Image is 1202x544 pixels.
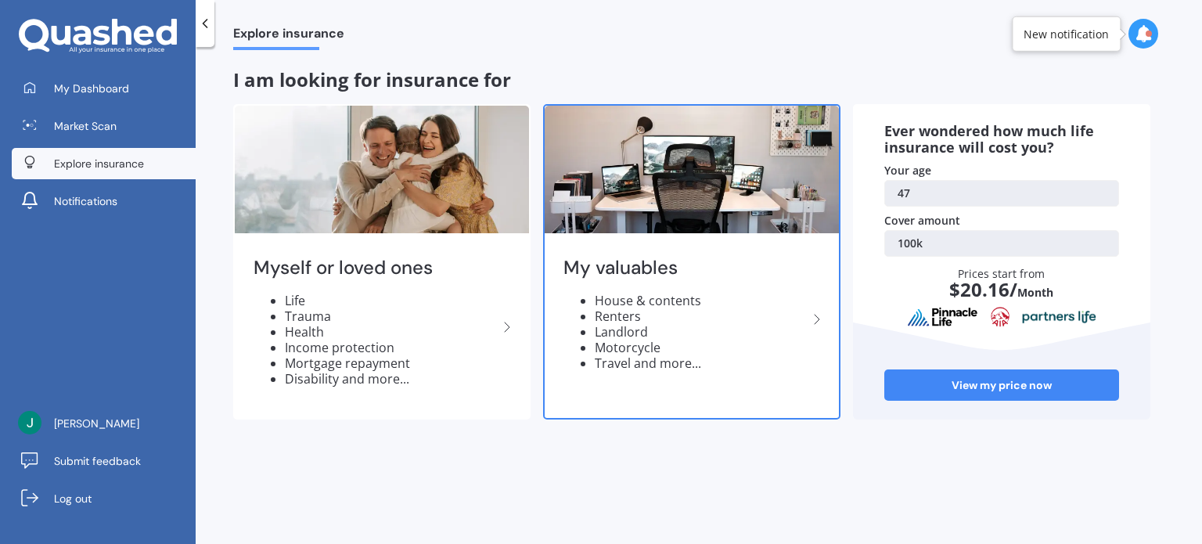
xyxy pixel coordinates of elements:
[12,445,196,477] a: Submit feedback
[884,230,1119,257] a: 100k
[595,324,808,340] li: Landlord
[254,256,498,280] h2: Myself or loved ones
[1024,26,1109,41] div: New notification
[235,106,529,233] img: Myself or loved ones
[884,163,1119,178] div: Your age
[595,308,808,324] li: Renters
[949,276,1017,302] span: $ 20.16 /
[884,369,1119,401] a: View my price now
[907,307,979,327] img: pinnacle
[54,118,117,134] span: Market Scan
[54,81,129,96] span: My Dashboard
[54,156,144,171] span: Explore insurance
[54,416,139,431] span: [PERSON_NAME]
[12,110,196,142] a: Market Scan
[595,340,808,355] li: Motorcycle
[595,355,808,371] li: Travel and more...
[12,73,196,104] a: My Dashboard
[884,213,1119,229] div: Cover amount
[233,67,511,92] span: I am looking for insurance for
[285,293,498,308] li: Life
[901,266,1103,315] div: Prices start from
[285,355,498,371] li: Mortgage repayment
[285,371,498,387] li: Disability and more...
[54,193,117,209] span: Notifications
[991,307,1009,327] img: aia
[18,411,41,434] img: ACg8ocIGvAgBRM-Cb4xg0FsH5xEFtIyEMpuWdWM2vaNvjQJC8bllKA=s96-c
[12,148,196,179] a: Explore insurance
[12,186,196,217] a: Notifications
[1017,285,1053,300] span: Month
[285,340,498,355] li: Income protection
[285,308,498,324] li: Trauma
[563,256,808,280] h2: My valuables
[233,26,344,47] span: Explore insurance
[884,180,1119,207] a: 47
[884,123,1119,157] div: Ever wondered how much life insurance will cost you?
[12,483,196,514] a: Log out
[285,324,498,340] li: Health
[1022,310,1097,324] img: partnersLife
[54,491,92,506] span: Log out
[12,408,196,439] a: [PERSON_NAME]
[595,293,808,308] li: House & contents
[54,453,141,469] span: Submit feedback
[545,106,839,233] img: My valuables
